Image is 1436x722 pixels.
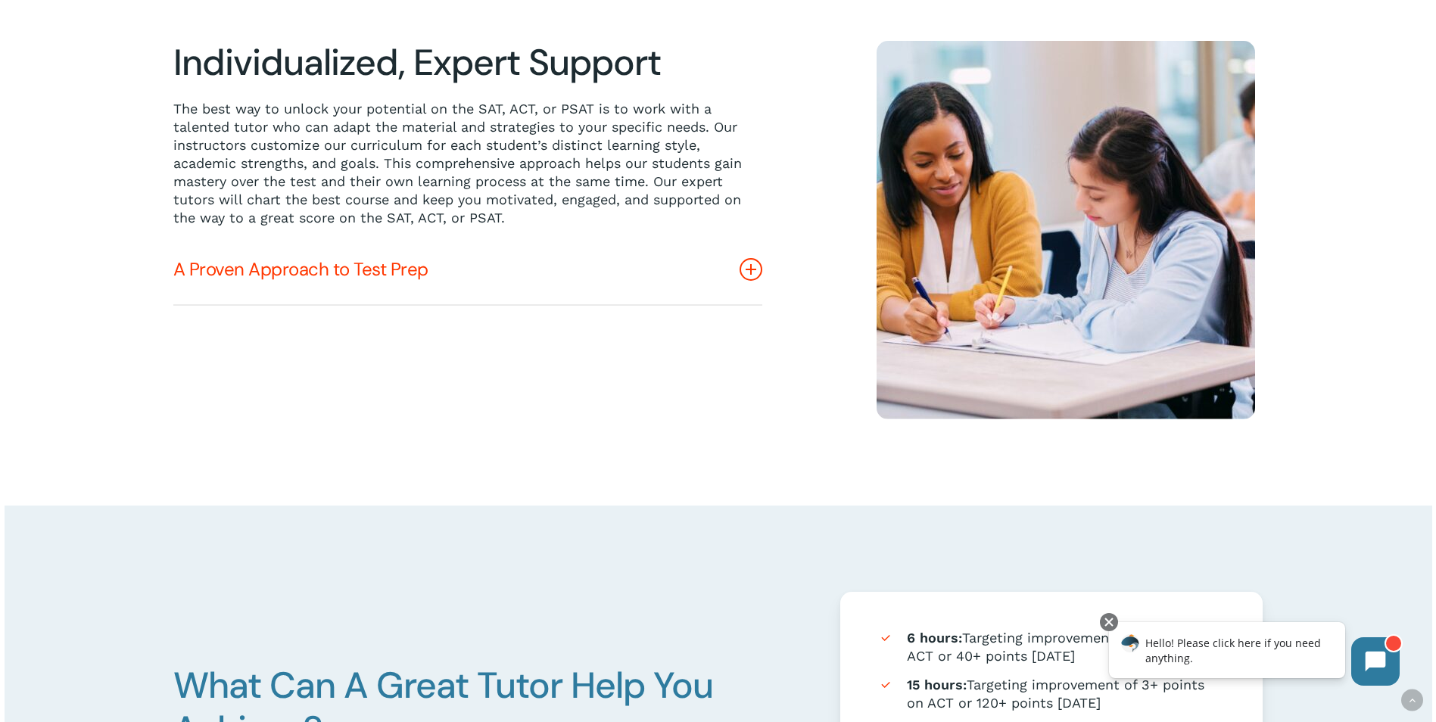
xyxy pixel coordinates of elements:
[173,235,762,304] a: A Proven Approach to Test Prep
[877,41,1255,419] img: 1 on 1 14
[173,100,762,227] p: The best way to unlock your potential on the SAT, ACT, or PSAT is to work with a talented tutor w...
[907,630,962,646] strong: 6 hours:
[907,677,967,692] strong: 15 hours:
[1093,610,1415,701] iframe: Chatbot
[173,41,762,85] h2: Individualized, Expert Support
[878,676,1226,711] li: Targeting improvement of 3+ points on ACT or 120+ points [DATE]
[878,629,1226,664] li: Targeting improvement of 1+ point on ACT or 40+ points [DATE]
